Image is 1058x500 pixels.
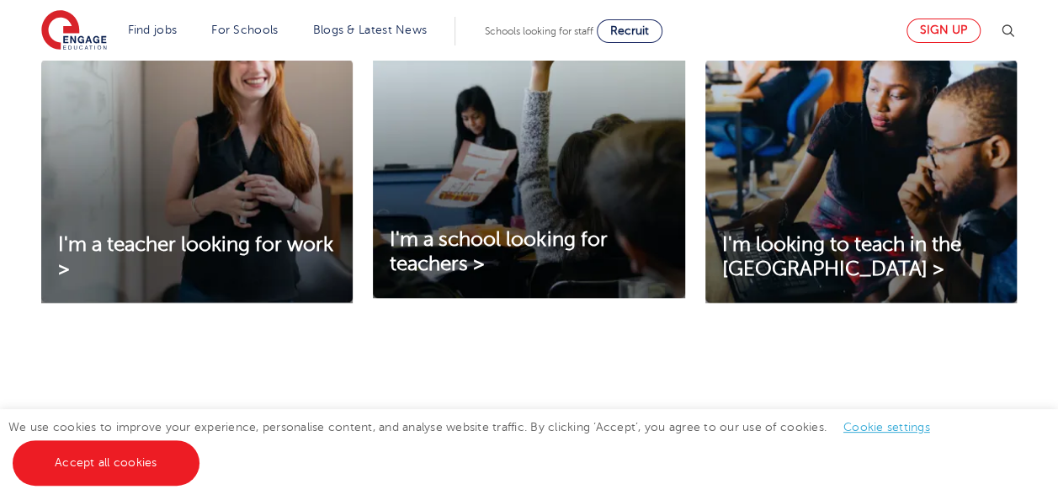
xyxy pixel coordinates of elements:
a: I'm a school looking for teachers > [373,228,684,277]
a: Accept all cookies [13,440,199,486]
a: Recruit [597,19,662,43]
a: For Schools [211,24,278,36]
span: I'm looking to teach in the [GEOGRAPHIC_DATA] > [722,233,961,280]
span: Schools looking for staff [485,25,593,37]
span: I'm a teacher looking for work > [58,233,333,280]
a: I'm a teacher looking for work > [41,233,353,282]
img: I'm a teacher looking for work [41,22,353,303]
span: Recruit [610,24,649,37]
img: I'm looking to teach in the UK [705,22,1017,303]
span: We use cookies to improve your experience, personalise content, and analyse website traffic. By c... [8,421,947,469]
a: Cookie settings [843,421,930,434]
img: I'm a school looking for teachers [373,22,684,298]
a: Find jobs [128,24,178,36]
img: Engage Education [41,10,107,52]
a: Blogs & Latest News [313,24,428,36]
a: I'm looking to teach in the [GEOGRAPHIC_DATA] > [705,233,1017,282]
span: I'm a school looking for teachers > [390,228,607,275]
a: Sign up [906,19,981,43]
